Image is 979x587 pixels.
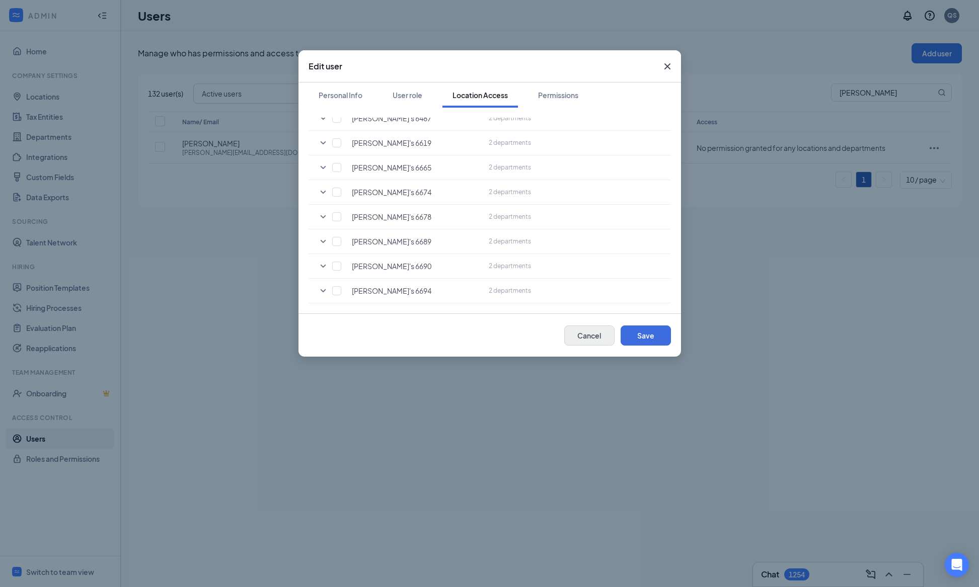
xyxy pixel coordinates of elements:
[489,287,531,294] span: 2 departments
[393,90,422,100] div: User role
[317,161,329,174] svg: SmallChevronDown
[489,188,531,196] span: 2 departments
[621,325,671,346] button: Save
[945,553,969,577] div: Open Intercom Messenger
[352,262,431,271] span: [PERSON_NAME]'s 6690
[317,235,329,247] svg: SmallChevronDown
[317,186,329,198] svg: SmallChevronDown
[352,114,431,123] span: [PERSON_NAME]'s 6487
[661,60,673,72] svg: Cross
[317,285,329,297] svg: SmallChevronDown
[352,212,431,221] span: [PERSON_NAME]'s 6678
[317,112,329,124] svg: SmallChevronDown
[352,163,431,172] span: [PERSON_NAME]'s 6665
[317,137,329,149] svg: SmallChevronDown
[352,188,431,197] span: [PERSON_NAME]'s 6674
[317,260,329,272] svg: SmallChevronDown
[654,50,681,82] button: Close
[309,61,342,72] h3: Edit user
[317,211,329,223] svg: SmallChevronDown
[489,163,531,171] span: 2 departments
[319,90,362,100] div: Personal Info
[352,286,431,295] span: [PERSON_NAME]'s 6694
[453,90,508,100] div: Location Access
[538,90,578,100] div: Permissions
[489,237,531,245] span: 2 departments
[489,262,531,270] span: 2 departments
[564,325,615,346] button: Cancel
[489,213,531,220] span: 2 departments
[489,139,531,146] span: 2 departments
[352,237,431,246] span: [PERSON_NAME]'s 6689
[489,114,531,122] span: 2 departments
[352,138,431,147] span: [PERSON_NAME]'s 6619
